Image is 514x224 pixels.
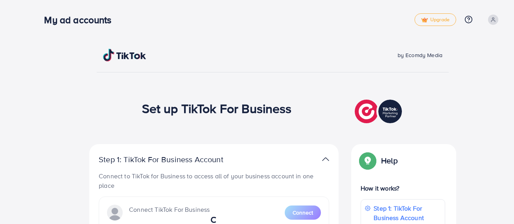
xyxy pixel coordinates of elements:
img: TikTok partner [355,98,404,125]
img: Popup guide [361,154,375,168]
img: TikTok [103,49,146,61]
img: TikTok partner [322,154,329,165]
h1: Set up TikTok For Business [142,101,292,116]
span: by Ecomdy Media [398,51,442,59]
img: tick [421,17,428,23]
p: Step 1: TikTok For Business Account [374,204,441,222]
p: How it works? [361,183,445,193]
span: Upgrade [421,17,450,23]
p: Step 1: TikTok For Business Account [99,155,248,164]
h3: My ad accounts [44,14,118,26]
a: tickUpgrade [415,13,456,26]
p: Help [381,156,398,165]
